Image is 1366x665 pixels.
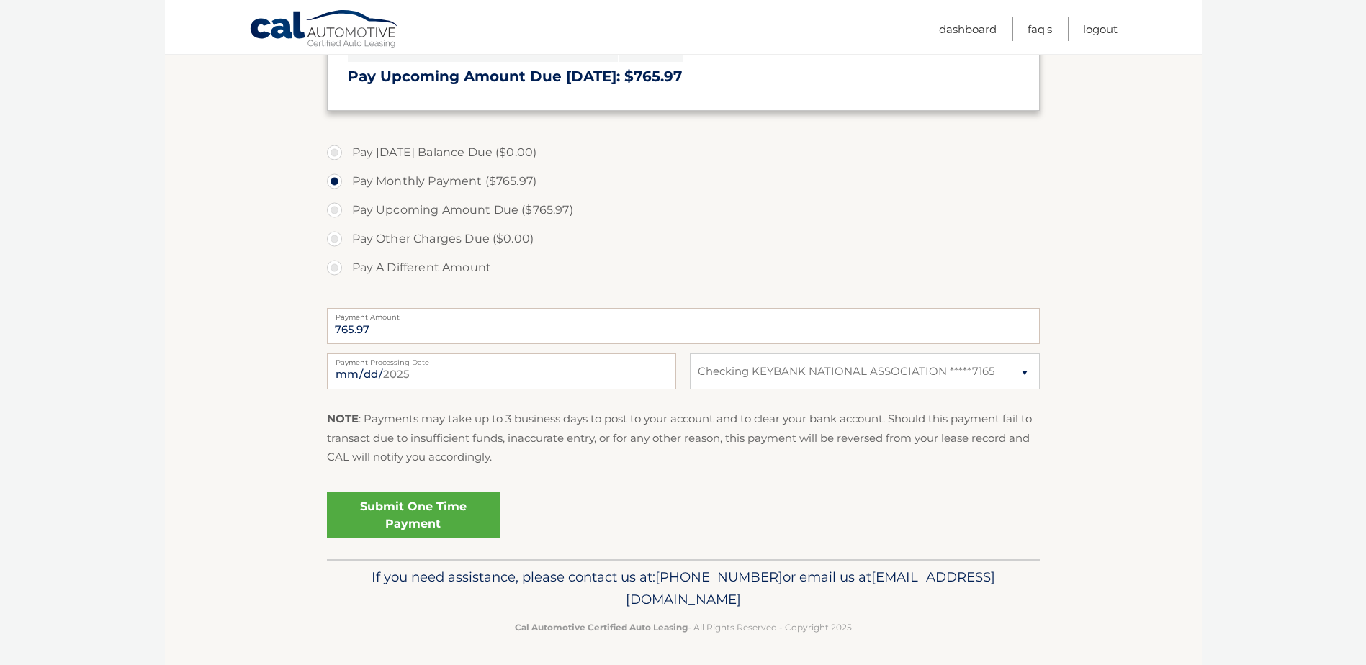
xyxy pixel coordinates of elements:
a: Logout [1083,17,1118,41]
p: : Payments may take up to 3 business days to post to your account and to clear your bank account.... [327,410,1040,466]
input: Payment Date [327,353,676,389]
label: Pay A Different Amount [327,253,1040,282]
input: Payment Amount [327,308,1040,344]
p: If you need assistance, please contact us at: or email us at [336,566,1030,612]
p: - All Rights Reserved - Copyright 2025 [336,620,1030,635]
a: Cal Automotive [249,9,400,51]
label: Pay [DATE] Balance Due ($0.00) [327,138,1040,167]
a: Submit One Time Payment [327,492,500,538]
label: Pay Upcoming Amount Due ($765.97) [327,196,1040,225]
label: Payment Amount [327,308,1040,320]
strong: Cal Automotive Certified Auto Leasing [515,622,688,633]
span: [PHONE_NUMBER] [655,569,783,585]
label: Pay Other Charges Due ($0.00) [327,225,1040,253]
h3: Pay Upcoming Amount Due [DATE]: $765.97 [348,68,1019,86]
label: Pay Monthly Payment ($765.97) [327,167,1040,196]
a: FAQ's [1028,17,1052,41]
a: Dashboard [939,17,997,41]
strong: NOTE [327,412,359,425]
label: Payment Processing Date [327,353,676,365]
